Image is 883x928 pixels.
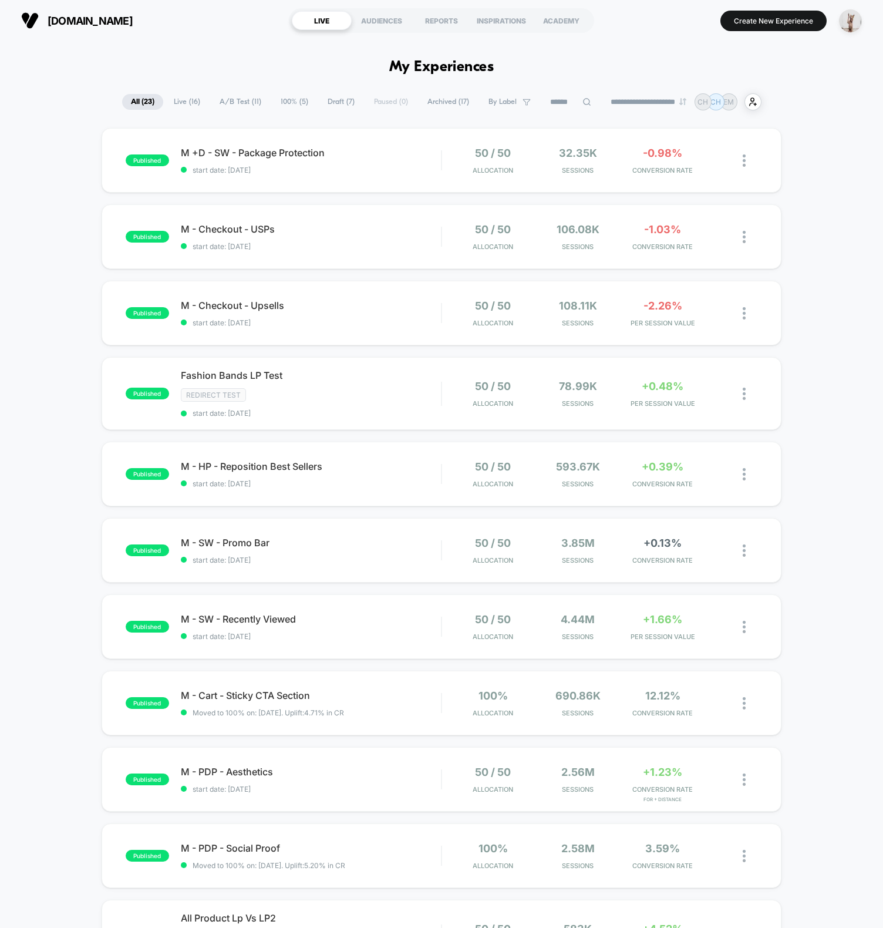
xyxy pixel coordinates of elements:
span: 3.59% [645,842,680,855]
span: 50 / 50 [475,613,511,626]
img: close [743,621,746,633]
img: ppic [839,9,862,32]
span: CONVERSION RATE [623,862,702,870]
span: 50 / 50 [475,537,511,549]
h1: My Experiences [389,59,494,76]
span: Allocation [473,633,513,641]
span: Allocation [473,243,513,251]
img: close [743,850,746,862]
p: EM [723,97,734,106]
div: INSPIRATIONS [471,11,531,30]
div: AUDIENCES [352,11,412,30]
span: M - PDP - Aesthetics [181,766,441,778]
span: Allocation [473,166,513,174]
img: close [743,388,746,400]
span: +1.23% [643,766,682,778]
span: Sessions [538,785,617,793]
span: M +D - SW - Package Protection [181,147,441,159]
button: ppic [835,9,865,33]
span: Moved to 100% on: [DATE] . Uplift: 4.71% in CR [193,708,344,717]
span: start date: [DATE] [181,242,441,251]
span: M - Checkout - Upsells [181,300,441,311]
span: Sessions [538,166,617,174]
span: CONVERSION RATE [623,785,702,793]
span: Draft ( 7 ) [319,94,363,110]
span: published [126,231,169,243]
span: 2.56M [561,766,595,778]
span: 100% [478,690,508,702]
span: Sessions [538,399,617,408]
span: published [126,697,169,709]
span: CONVERSION RATE [623,480,702,488]
span: Allocation [473,785,513,793]
span: Archived ( 17 ) [419,94,478,110]
span: 100% [478,842,508,855]
button: [DOMAIN_NAME] [18,11,136,30]
span: Sessions [538,480,617,488]
span: Sessions [538,319,617,327]
span: A/B Test ( 11 ) [211,94,270,110]
span: Sessions [538,556,617,564]
span: CONVERSION RATE [623,556,702,564]
span: for + DISTANCE [623,796,702,802]
span: M - HP - Reposition Best Sellers [181,460,441,472]
p: CH [710,97,721,106]
img: close [743,697,746,710]
span: By Label [488,97,517,106]
span: published [126,850,169,862]
span: published [126,468,169,480]
span: Sessions [538,862,617,870]
span: 3.85M [561,537,595,549]
span: 50 / 50 [475,223,511,236]
span: start date: [DATE] [181,479,441,488]
span: Allocation [473,480,513,488]
img: close [743,231,746,243]
span: 50 / 50 [475,147,511,159]
img: close [743,468,746,480]
span: published [126,154,169,166]
span: 78.99k [559,380,597,392]
span: M - SW - Recently Viewed [181,613,441,625]
span: M - Checkout - USPs [181,223,441,235]
span: 106.08k [557,223,599,236]
span: Live ( 16 ) [165,94,209,110]
span: CONVERSION RATE [623,243,702,251]
p: CH [697,97,708,106]
span: CONVERSION RATE [623,709,702,717]
span: [DOMAIN_NAME] [48,15,133,27]
img: close [743,154,746,167]
span: Sessions [538,243,617,251]
span: Allocation [473,319,513,327]
span: CONVERSION RATE [623,166,702,174]
button: Create New Experience [720,11,827,31]
span: +0.13% [643,537,682,549]
span: +0.39% [642,460,683,473]
span: All ( 23 ) [122,94,163,110]
div: ACADEMY [531,11,591,30]
span: Redirect Test [181,388,246,402]
span: Allocation [473,399,513,408]
span: 593.67k [556,460,600,473]
div: REPORTS [412,11,471,30]
span: Allocation [473,709,513,717]
span: -2.26% [643,300,682,312]
span: Sessions [538,633,617,641]
span: start date: [DATE] [181,409,441,418]
span: PER SESSION VALUE [623,319,702,327]
img: close [743,307,746,320]
span: start date: [DATE] [181,785,441,793]
span: Allocation [473,556,513,564]
span: PER SESSION VALUE [623,399,702,408]
span: 50 / 50 [475,460,511,473]
span: Moved to 100% on: [DATE] . Uplift: 5.20% in CR [193,861,345,870]
span: -0.98% [643,147,682,159]
span: Allocation [473,862,513,870]
span: 108.11k [559,300,597,312]
span: +0.48% [642,380,683,392]
span: PER SESSION VALUE [623,633,702,641]
span: 32.35k [559,147,597,159]
span: 50 / 50 [475,300,511,312]
span: Sessions [538,709,617,717]
span: 690.86k [555,690,601,702]
span: 50 / 50 [475,380,511,392]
